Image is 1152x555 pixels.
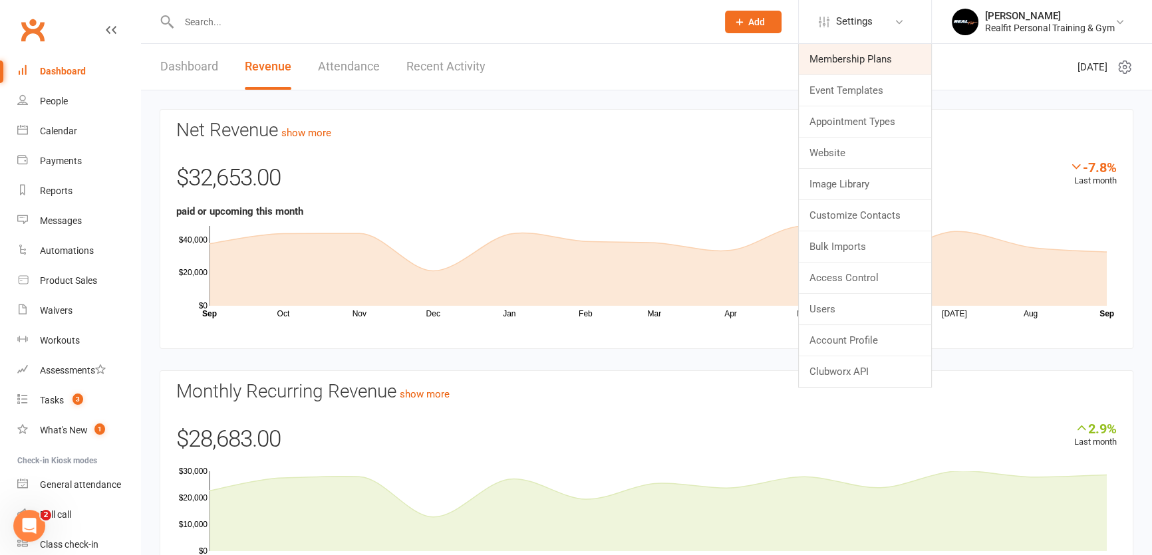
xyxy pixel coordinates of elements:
a: Messages [17,206,140,236]
a: Users [799,294,931,324]
span: Add [748,17,765,27]
a: Attendance [318,44,380,90]
a: show more [400,388,450,400]
a: Assessments [17,356,140,386]
a: What's New1 [17,415,140,445]
a: Dashboard [17,56,140,86]
div: General attendance [40,479,121,490]
div: Realfit Personal Training & Gym [985,22,1115,34]
a: Bulk Imports [799,231,931,262]
a: Membership Plans [799,44,931,74]
div: 2.9% [1074,421,1117,435]
div: $28,683.00 [176,421,1117,465]
a: Event Templates [799,75,931,106]
div: Payments [40,156,82,166]
div: Messages [40,215,82,226]
div: Last month [1070,160,1117,188]
div: Class check-in [40,539,98,550]
div: People [40,96,68,106]
a: Appointment Types [799,106,931,137]
button: Add [725,11,782,33]
a: People [17,86,140,116]
a: Payments [17,146,140,176]
img: thumb_image1693388435.png [952,9,978,35]
a: Workouts [17,326,140,356]
iframe: Intercom live chat [13,510,45,542]
a: Image Library [799,169,931,199]
a: Account Profile [799,325,931,356]
div: Assessments [40,365,106,376]
input: Search... [175,13,708,31]
div: Calendar [40,126,77,136]
a: Access Control [799,263,931,293]
a: Roll call [17,500,140,530]
div: Tasks [40,395,64,405]
div: -7.8% [1070,160,1117,174]
span: Settings [836,7,873,37]
div: Dashboard [40,66,86,76]
a: Reports [17,176,140,206]
div: Automations [40,245,94,256]
h3: Net Revenue [176,120,1117,141]
a: Product Sales [17,266,140,296]
a: show more [281,127,331,139]
a: Automations [17,236,140,266]
strong: paid or upcoming this month [176,205,303,217]
span: 3 [72,393,83,405]
div: Reports [40,185,72,196]
a: General attendance kiosk mode [17,470,140,500]
a: Tasks 3 [17,386,140,415]
a: Recent Activity [406,44,486,90]
div: Last month [1074,421,1117,449]
a: Clubworx API [799,356,931,387]
a: Website [799,138,931,168]
div: Roll call [40,509,71,520]
span: 2 [41,510,51,520]
a: Revenue [245,44,291,90]
a: Customize Contacts [799,200,931,231]
a: Calendar [17,116,140,146]
div: Workouts [40,335,80,346]
div: Waivers [40,305,72,316]
div: [PERSON_NAME] [985,10,1115,22]
a: Waivers [17,296,140,326]
span: [DATE] [1078,59,1107,75]
div: What's New [40,425,88,435]
a: Dashboard [160,44,218,90]
div: Product Sales [40,275,97,286]
div: $32,653.00 [176,160,1117,203]
h3: Monthly Recurring Revenue [176,382,1117,402]
span: 1 [94,423,105,435]
a: Clubworx [16,13,49,47]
